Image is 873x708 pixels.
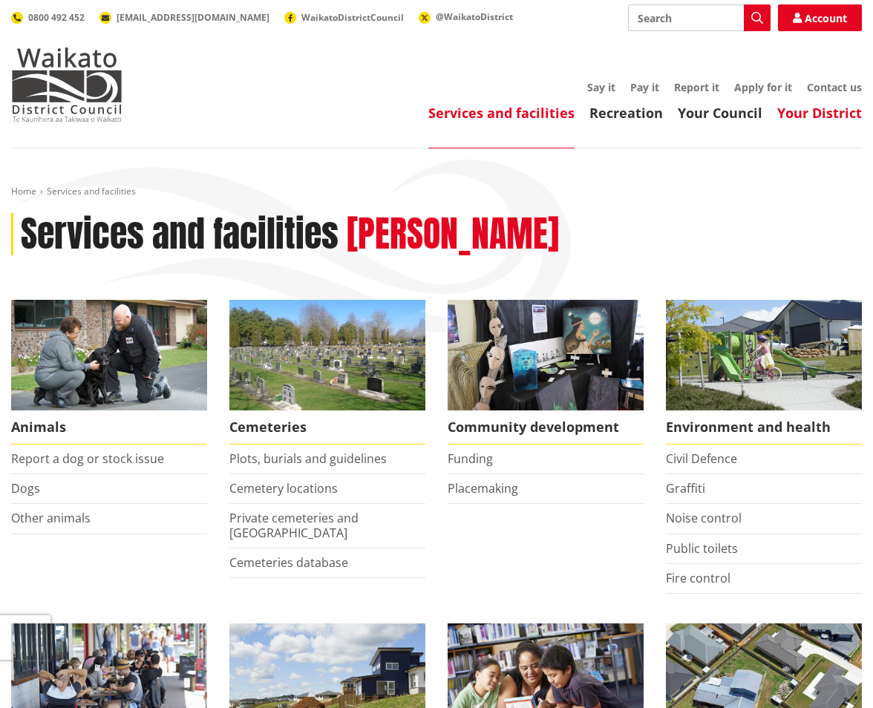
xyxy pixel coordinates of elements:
[419,10,513,23] a: @WaikatoDistrict
[11,186,862,198] nav: breadcrumb
[117,11,269,24] span: [EMAIL_ADDRESS][DOMAIN_NAME]
[11,450,164,467] a: Report a dog or stock issue
[678,104,762,122] a: Your Council
[436,10,513,23] span: @WaikatoDistrict
[666,480,705,496] a: Graffiti
[47,185,136,197] span: Services and facilities
[347,213,559,256] h2: [PERSON_NAME]
[666,300,862,445] a: New housing in Pokeno Environment and health
[807,80,862,94] a: Contact us
[284,11,404,24] a: WaikatoDistrictCouncil
[448,410,644,445] span: Community development
[11,11,85,24] a: 0800 492 452
[11,410,207,445] span: Animals
[628,4,771,31] input: Search input
[630,80,659,94] a: Pay it
[229,300,425,410] img: Huntly Cemetery
[21,213,339,256] h1: Services and facilities
[11,480,40,496] a: Dogs
[448,450,493,467] a: Funding
[805,646,858,699] iframe: Messenger Launcher
[448,300,644,410] img: Matariki Travelling Suitcase Art Exhibition
[666,570,730,586] a: Fire control
[28,11,85,24] span: 0800 492 452
[229,480,338,496] a: Cemetery locations
[11,300,207,445] a: Waikato District Council Animal Control team Animals
[229,410,425,445] span: Cemeteries
[666,540,738,557] a: Public toilets
[448,300,644,445] a: Matariki Travelling Suitcase Art Exhibition Community development
[11,300,207,410] img: Animal Control
[428,104,575,122] a: Services and facilities
[778,4,862,31] a: Account
[666,450,737,467] a: Civil Defence
[666,300,862,410] img: New housing in Pokeno
[666,510,742,526] a: Noise control
[777,104,862,122] a: Your District
[11,185,36,197] a: Home
[448,480,518,496] a: Placemaking
[674,80,719,94] a: Report it
[99,11,269,24] a: [EMAIL_ADDRESS][DOMAIN_NAME]
[229,510,359,540] a: Private cemeteries and [GEOGRAPHIC_DATA]
[11,510,91,526] a: Other animals
[11,47,122,122] img: Waikato District Council - Te Kaunihera aa Takiwaa o Waikato
[589,104,663,122] a: Recreation
[229,554,348,571] a: Cemeteries database
[734,80,792,94] a: Apply for it
[229,300,425,445] a: Huntly Cemetery Cemeteries
[301,11,404,24] span: WaikatoDistrictCouncil
[229,450,387,467] a: Plots, burials and guidelines
[666,410,862,445] span: Environment and health
[587,80,615,94] a: Say it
